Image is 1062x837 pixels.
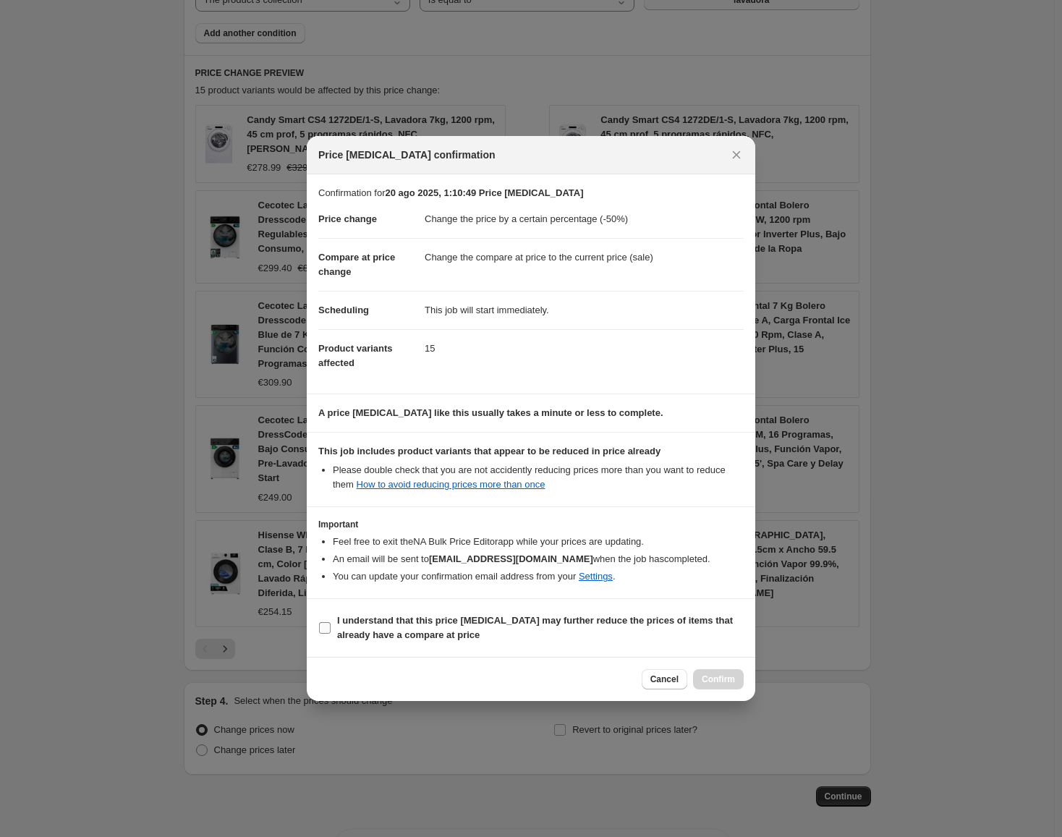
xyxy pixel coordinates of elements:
[579,571,613,582] a: Settings
[425,238,744,276] dd: Change the compare at price to the current price (sale)
[726,145,747,165] button: Close
[425,200,744,238] dd: Change the price by a certain percentage (-50%)
[385,187,583,198] b: 20 ago 2025, 1:10:49 Price [MEDICAL_DATA]
[318,519,744,530] h3: Important
[642,669,687,689] button: Cancel
[318,407,663,418] b: A price [MEDICAL_DATA] like this usually takes a minute or less to complete.
[318,186,744,200] p: Confirmation for
[318,213,377,224] span: Price change
[357,479,545,490] a: How to avoid reducing prices more than once
[318,252,395,277] span: Compare at price change
[318,148,496,162] span: Price [MEDICAL_DATA] confirmation
[425,291,744,329] dd: This job will start immediately.
[333,552,744,566] li: An email will be sent to when the job has completed .
[333,535,744,549] li: Feel free to exit the NA Bulk Price Editor app while your prices are updating.
[318,343,393,368] span: Product variants affected
[337,615,733,640] b: I understand that this price [MEDICAL_DATA] may further reduce the prices of items that already h...
[429,553,593,564] b: [EMAIL_ADDRESS][DOMAIN_NAME]
[333,569,744,584] li: You can update your confirmation email address from your .
[650,674,679,685] span: Cancel
[425,329,744,367] dd: 15
[318,305,369,315] span: Scheduling
[333,463,744,492] li: Please double check that you are not accidently reducing prices more than you want to reduce them
[318,446,660,456] b: This job includes product variants that appear to be reduced in price already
